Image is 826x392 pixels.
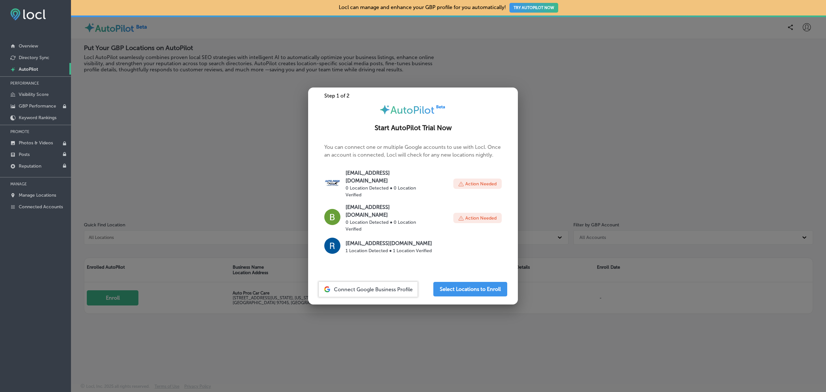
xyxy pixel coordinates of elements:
[19,140,53,146] p: Photos & Videos
[19,43,38,49] p: Overview
[390,104,434,116] span: AutoPilot
[334,286,413,293] span: Connect Google Business Profile
[19,192,56,198] p: Manage Locations
[346,169,428,185] p: [EMAIL_ADDRESS][DOMAIN_NAME]
[19,204,63,210] p: Connected Accounts
[19,103,56,109] p: GBP Performance
[379,104,390,115] img: autopilot-icon
[10,8,46,20] img: fda3e92497d09a02dc62c9cd864e3231.png
[19,163,41,169] p: Reputation
[346,203,428,219] p: [EMAIL_ADDRESS][DOMAIN_NAME]
[465,181,497,187] p: Action Needed
[19,55,49,60] p: Directory Sync
[19,152,30,157] p: Posts
[434,104,447,109] img: Beta
[308,93,518,99] div: Step 1 of 2
[316,124,510,132] h2: Start AutoPilot Trial Now
[509,3,558,13] button: TRY AUTOPILOT NOW
[19,67,38,72] p: AutoPilot
[346,219,428,232] p: 0 Location Detected ● 0 Location Verified
[346,185,428,198] p: 0 Location Detected ● 0 Location Verified
[433,282,507,296] button: Select Locations to Enroll
[346,247,432,254] p: 1 Location Detected ● 1 Location Verified
[346,240,432,247] p: [EMAIL_ADDRESS][DOMAIN_NAME]
[465,215,497,222] p: Action Needed
[19,115,56,120] p: Keyword Rankings
[19,92,49,97] p: Visibility Score
[324,143,502,261] p: You can connect one or multiple Google accounts to use with Locl. Once an account is connected, L...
